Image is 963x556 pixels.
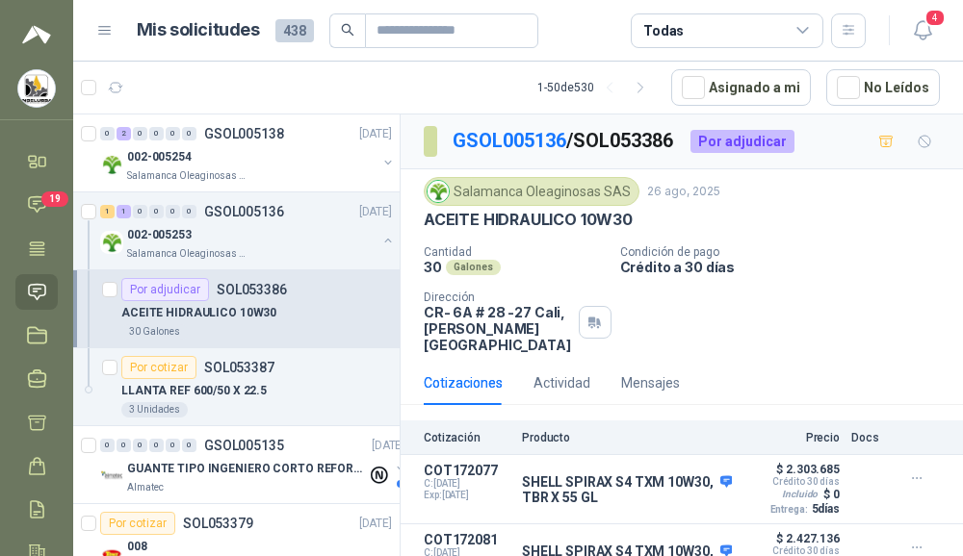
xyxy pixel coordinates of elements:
[620,245,955,259] p: Condición de pago
[204,439,284,452] p: GSOL005135
[137,16,260,44] h1: Mis solicitudes
[149,205,164,218] div: 0
[121,324,188,340] div: 30 Galones
[424,304,571,353] p: CR- 6A # 28 -27 Cali , [PERSON_NAME][GEOGRAPHIC_DATA]
[905,13,940,48] button: 4
[18,70,55,107] img: Company Logo
[182,127,196,140] div: 0
[446,260,501,275] div: Galones
[73,348,400,426] a: Por cotizarSOL053387LLANTA REF 600/50 X 22.53 Unidades
[182,205,196,218] div: 0
[772,476,840,487] p: Crédito 30 días
[359,203,392,221] p: [DATE]
[772,545,840,556] p: Crédito 30 días
[275,19,314,42] span: 438
[620,259,955,275] p: Crédito a 30 días
[127,148,192,166] p: 002-005254
[522,431,732,444] p: Producto
[166,439,180,452] div: 0
[121,402,188,417] div: 3 Unidades
[621,372,680,393] div: Mensajes
[424,463,510,478] p: COT172077
[149,439,164,452] div: 0
[100,512,175,535] div: Por cotizar
[121,278,209,301] div: Por adjudicar
[127,538,147,556] p: 008
[100,205,115,218] div: 1
[127,168,248,184] p: Salamanca Oleaginosas SAS
[127,460,367,478] p: GUANTE TIPO INGENIERO CORTO REFORZADO
[428,181,449,202] img: Company Logo
[100,434,408,495] a: 0 0 0 0 0 0 GSOL005135[DATE] Company LogoGUANTE TIPO INGENIERO CORTO REFORZADOAlmatec
[924,9,946,27] span: 4
[149,127,164,140] div: 0
[776,463,840,476] p: $ 2.303.685
[166,127,180,140] div: 0
[100,153,123,176] img: Company Logo
[121,304,276,322] p: ACEITE HIDRAULICO 10W30
[133,205,147,218] div: 0
[117,127,131,140] div: 2
[643,20,684,41] div: Todas
[424,478,510,490] span: C: [DATE]
[117,439,131,452] div: 0
[359,515,392,533] p: [DATE]
[770,504,808,515] span: Entrega:
[133,439,147,452] div: 0
[182,439,196,452] div: 0
[743,431,840,444] p: Precio
[534,372,590,393] div: Actividad
[100,127,115,140] div: 0
[453,129,566,152] a: GSOL005136
[100,465,123,488] img: Company Logo
[204,361,274,374] p: SOL053387
[73,270,400,348] a: Por adjudicarSOL053386ACEITE HIDRAULICO 10W3030 Galones
[359,125,392,143] p: [DATE]
[424,490,510,501] span: Exp: [DATE]
[183,517,253,530] p: SOL053379
[424,372,503,393] div: Cotizaciones
[127,246,248,262] p: Salamanca Oleaginosas SAS
[537,72,656,103] div: 1 - 50 de 530
[424,259,442,275] p: 30
[823,488,840,501] p: $ 0
[341,23,354,37] span: search
[22,23,51,46] img: Logo peakr
[453,126,675,156] p: / SOL053386
[204,127,284,140] p: GSOL005138
[217,283,287,296] p: SOL053386
[127,226,192,244] p: 002-005253
[522,474,732,505] p: SHELL SPIRAX S4 TXM 10W30, TBR X 55 GL
[424,532,510,547] p: COT172081
[166,205,180,218] div: 0
[41,191,68,207] span: 19
[133,127,147,140] div: 0
[372,437,404,455] p: [DATE]
[776,532,840,545] p: $ 2.427.136
[117,205,131,218] div: 1
[690,130,794,153] div: Por adjudicar
[647,183,720,201] p: 26 ago, 2025
[121,356,196,379] div: Por cotizar
[204,205,284,218] p: GSOL005136
[851,431,890,444] p: Docs
[424,245,605,259] p: Cantidad
[121,382,267,400] p: LLANTA REF 600/50 X 22.5
[127,480,164,495] p: Almatec
[15,187,58,222] a: 19
[424,177,639,206] div: Salamanca Oleaginosas SAS
[812,502,840,516] p: 5 días
[100,231,123,254] img: Company Logo
[671,69,811,106] button: Asignado a mi
[100,122,396,184] a: 0 2 0 0 0 0 GSOL005138[DATE] Company Logo002-005254Salamanca Oleaginosas SAS
[826,69,940,106] button: No Leídos
[778,487,821,502] div: Incluido
[424,431,510,444] p: Cotización
[100,200,396,262] a: 1 1 0 0 0 0 GSOL005136[DATE] Company Logo002-005253Salamanca Oleaginosas SAS
[100,439,115,452] div: 0
[424,291,571,304] p: Dirección
[424,210,633,230] p: ACEITE HIDRAULICO 10W30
